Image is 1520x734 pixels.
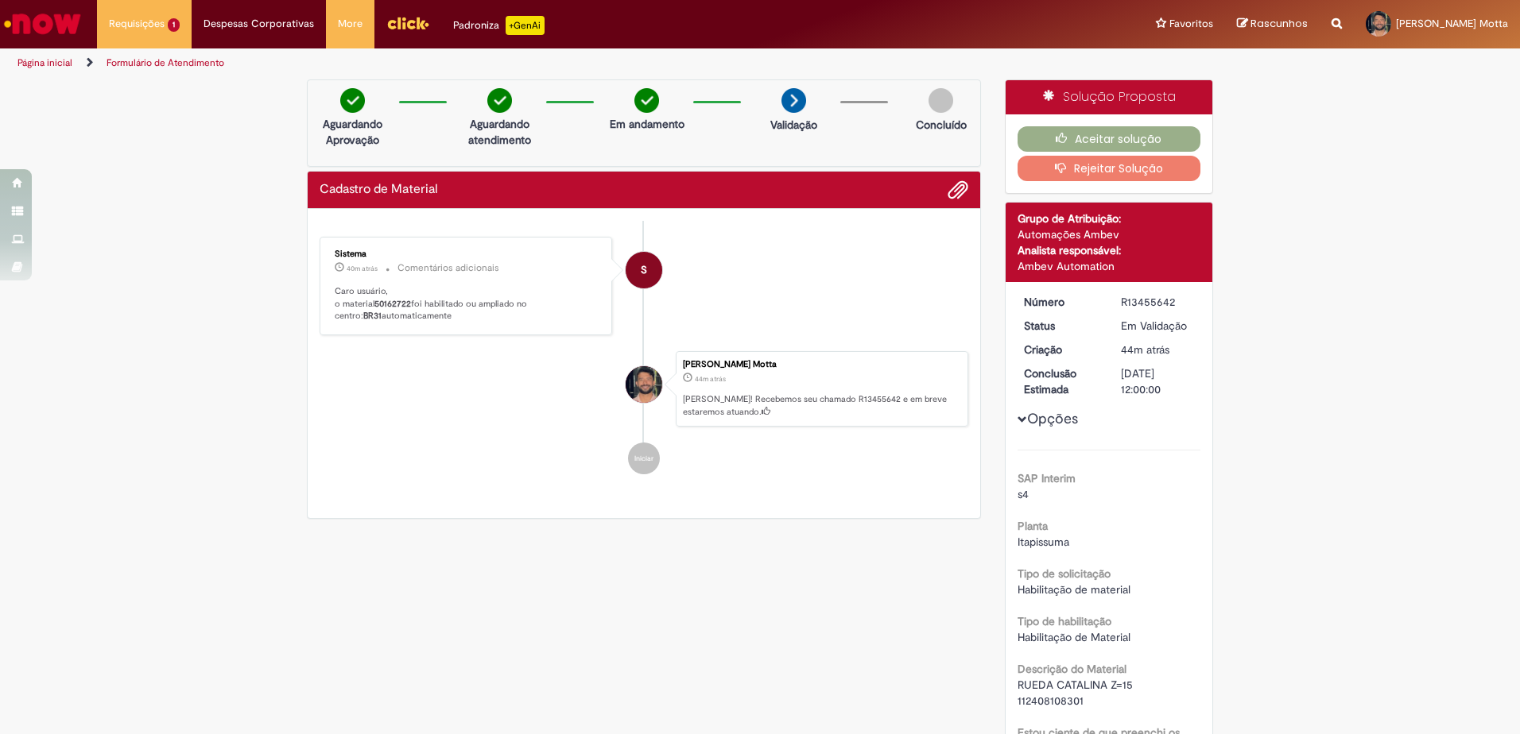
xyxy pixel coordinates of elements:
a: Rascunhos [1237,17,1308,32]
button: Aceitar solução [1018,126,1201,152]
b: 50162722 [374,298,411,310]
p: Aguardando Aprovação [314,116,391,148]
a: Página inicial [17,56,72,69]
p: Caro usuário, o material foi habilitado ou ampliado no centro: automaticamente [335,285,599,323]
img: click_logo_yellow_360x200.png [386,11,429,35]
span: 44m atrás [695,374,726,384]
div: Em Validação [1121,318,1195,334]
p: +GenAi [506,16,545,35]
dt: Número [1012,294,1110,310]
img: check-circle-green.png [487,88,512,113]
span: Favoritos [1169,16,1213,32]
h2: Cadastro de Material Histórico de tíquete [320,183,438,197]
ul: Histórico de tíquete [320,221,968,491]
b: Planta [1018,519,1048,533]
span: 1 [168,18,180,32]
ul: Trilhas de página [12,48,1002,78]
span: Habilitação de material [1018,582,1130,597]
div: Solução Proposta [1006,80,1213,114]
b: SAP Interim [1018,471,1076,485]
li: Brhendo Kayki Matos Motta [320,351,968,427]
span: S [641,251,647,289]
span: 40m atrás [347,264,378,273]
div: Padroniza [453,16,545,35]
img: ServiceNow [2,8,83,40]
span: Habilitação de Material [1018,630,1130,644]
span: [PERSON_NAME] Motta [1396,17,1508,30]
small: Comentários adicionais [397,261,499,275]
button: Rejeitar Solução [1018,156,1201,181]
div: Sistema [335,249,599,259]
time: 28/08/2025 08:11:05 [1121,342,1169,357]
b: Tipo de solicitação [1018,566,1111,581]
div: Grupo de Atribuição: [1018,211,1201,226]
div: [DATE] 12:00:00 [1121,365,1195,397]
span: Rascunhos [1251,16,1308,31]
div: System [626,252,662,288]
p: [PERSON_NAME]! Recebemos seu chamado R13455642 e em breve estaremos atuando. [683,393,960,418]
b: Descrição do Material [1018,662,1126,676]
p: Aguardando atendimento [461,116,538,148]
div: Analista responsável: [1018,242,1201,258]
div: R13455642 [1121,294,1195,310]
p: Em andamento [610,116,684,132]
span: s4 [1018,487,1029,501]
div: Ambev Automation [1018,258,1201,274]
time: 28/08/2025 08:11:05 [695,374,726,384]
span: 44m atrás [1121,342,1169,357]
img: img-circle-grey.png [929,88,953,113]
a: Formulário de Atendimento [107,56,224,69]
span: More [338,16,363,32]
div: Brhendo Kayki Matos Motta [626,366,662,403]
div: [PERSON_NAME] Motta [683,360,960,369]
dt: Criação [1012,342,1110,357]
dt: Status [1012,318,1110,334]
div: 28/08/2025 08:11:05 [1121,342,1195,357]
img: check-circle-green.png [340,88,365,113]
p: Validação [770,117,817,133]
img: arrow-next.png [781,88,806,113]
span: RUEDA CATALINA Z=15 112408108301 [1018,678,1136,708]
button: Adicionar anexos [948,180,968,200]
p: Concluído [916,117,967,133]
dt: Conclusão Estimada [1012,365,1110,397]
b: BR31 [363,310,382,322]
img: check-circle-green.png [634,88,659,113]
div: Automações Ambev [1018,226,1201,242]
span: Despesas Corporativas [204,16,314,32]
time: 28/08/2025 08:14:59 [347,264,378,273]
b: Tipo de habilitação [1018,614,1111,628]
span: Itapissuma [1018,535,1069,549]
span: Requisições [109,16,165,32]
